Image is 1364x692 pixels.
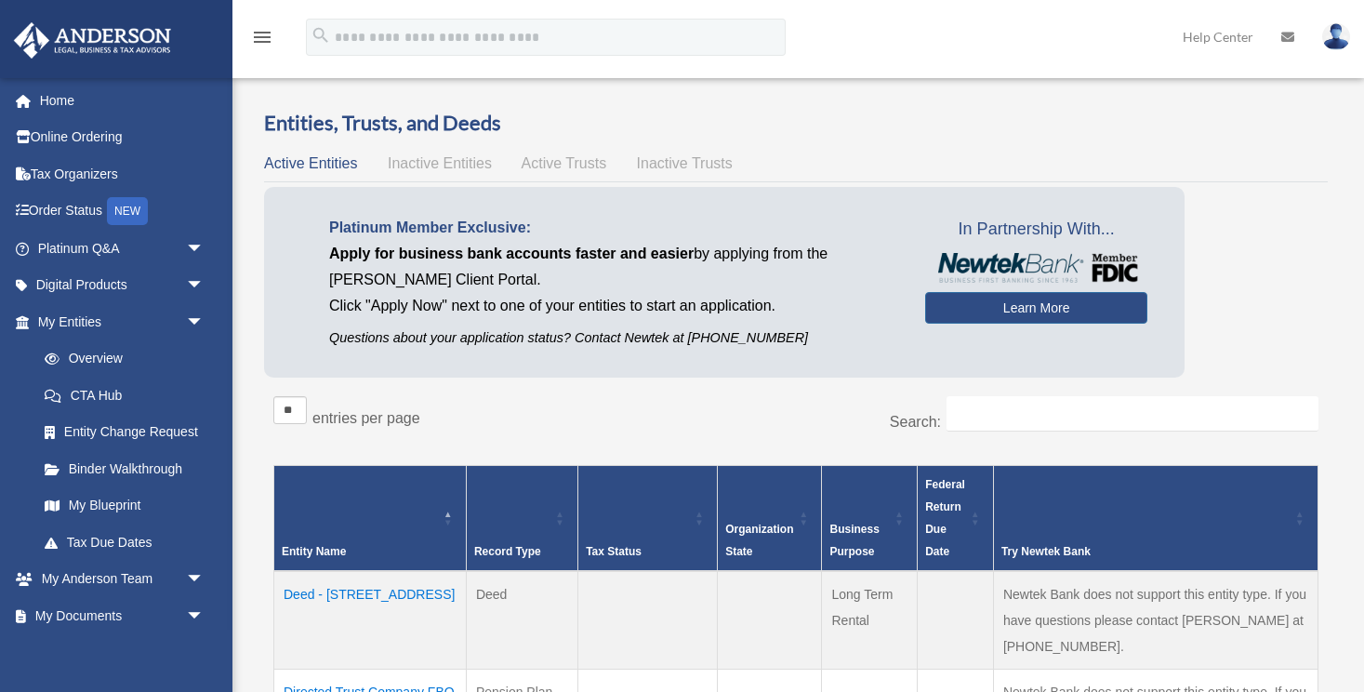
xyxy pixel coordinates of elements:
img: Anderson Advisors Platinum Portal [8,22,177,59]
th: Record Type: Activate to sort [466,465,577,571]
p: Questions about your application status? Contact Newtek at [PHONE_NUMBER] [329,326,897,350]
span: Inactive Trusts [637,155,733,171]
img: NewtekBankLogoSM.png [934,253,1138,283]
span: Apply for business bank accounts faster and easier [329,246,694,261]
span: arrow_drop_down [186,597,223,635]
span: Business Purpose [829,523,879,558]
th: Business Purpose: Activate to sort [822,465,918,571]
p: Platinum Member Exclusive: [329,215,897,241]
td: Long Term Rental [822,571,918,670]
td: Deed [466,571,577,670]
a: Entity Change Request [26,414,223,451]
span: arrow_drop_down [186,561,223,599]
a: menu [251,33,273,48]
span: In Partnership With... [925,215,1147,245]
span: arrow_drop_down [186,267,223,305]
a: Platinum Q&Aarrow_drop_down [13,230,232,267]
div: Try Newtek Bank [1001,540,1290,563]
i: search [311,25,331,46]
a: Home [13,82,232,119]
th: Tax Status: Activate to sort [578,465,718,571]
p: by applying from the [PERSON_NAME] Client Portal. [329,241,897,293]
th: Entity Name: Activate to invert sorting [274,465,467,571]
span: arrow_drop_down [186,303,223,341]
td: Newtek Bank does not support this entity type. If you have questions please contact [PERSON_NAME]... [993,571,1318,670]
span: Active Trusts [522,155,607,171]
span: Organization State [725,523,793,558]
a: Tax Organizers [13,155,232,193]
h3: Entities, Trusts, and Deeds [264,109,1328,138]
a: My Entitiesarrow_drop_down [13,303,223,340]
a: Online Ordering [13,119,232,156]
a: Overview [26,340,214,378]
img: User Pic [1322,23,1350,50]
td: Deed - [STREET_ADDRESS] [274,571,467,670]
th: Federal Return Due Date: Activate to sort [918,465,994,571]
span: Tax Status [586,545,642,558]
span: Record Type [474,545,541,558]
a: Order StatusNEW [13,193,232,231]
span: Federal Return Due Date [925,478,965,558]
a: Binder Walkthrough [26,450,223,487]
span: Inactive Entities [388,155,492,171]
th: Try Newtek Bank : Activate to sort [993,465,1318,571]
span: arrow_drop_down [186,230,223,268]
a: Digital Productsarrow_drop_down [13,267,232,304]
span: Active Entities [264,155,357,171]
a: CTA Hub [26,377,223,414]
label: Search: [890,414,941,430]
a: Tax Due Dates [26,524,223,561]
th: Organization State: Activate to sort [718,465,822,571]
a: My Blueprint [26,487,223,525]
a: My Anderson Teamarrow_drop_down [13,561,232,598]
a: Learn More [925,292,1147,324]
label: entries per page [312,410,420,426]
p: Click "Apply Now" next to one of your entities to start an application. [329,293,897,319]
div: NEW [107,197,148,225]
i: menu [251,26,273,48]
a: My Documentsarrow_drop_down [13,597,232,634]
span: Entity Name [282,545,346,558]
